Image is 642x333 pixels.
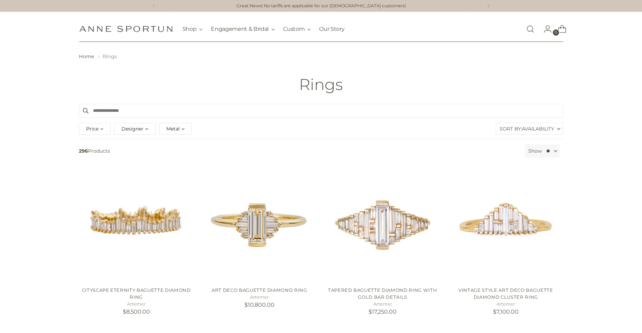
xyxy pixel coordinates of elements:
a: Great News! No tariffs are applicable for our [DEMOGRAPHIC_DATA] customers! [236,3,406,9]
a: Open search modal [523,22,537,36]
span: 0 [553,29,559,36]
a: Cityscape Eternity Baguette Diamond Ring [82,287,191,300]
a: Tapered Baguette Diamond Ring with Gold Bar Details [328,287,437,300]
label: Show [528,147,542,155]
h5: Artemer [448,301,563,308]
a: Anne Sportun Fine Jewellery [79,26,173,32]
nav: breadcrumbs [79,53,563,60]
span: $17,250.00 [369,308,397,315]
a: Go to the account page [538,22,552,36]
a: Cityscape Eternity Baguette Diamond Ring [79,167,193,281]
h5: Artemer [202,294,317,301]
button: Engagement & Bridal [211,21,275,37]
a: Our Story [319,21,344,37]
span: Metal [166,125,180,133]
span: $8,500.00 [123,308,150,315]
h1: Rings [299,76,343,93]
a: Vintage Style Art Deco Baguette Diamond Cluster Ring [448,167,563,281]
span: Products [76,144,522,157]
a: Vintage Style Art Deco Baguette Diamond Cluster Ring [458,287,553,300]
button: Shop [183,21,203,37]
a: Home [79,53,94,60]
span: Availability [522,123,554,134]
h5: Artemer [325,301,440,308]
a: Tapered Baguette Diamond Ring with Gold Bar Details [325,167,440,281]
h5: Artemer [79,301,193,308]
span: Rings [103,53,117,60]
input: Search products [79,104,563,118]
button: Custom [283,21,311,37]
a: Art Deco Baguette Diamond Ring [202,167,317,281]
a: Open cart modal [552,22,566,36]
span: $7,100.00 [493,308,519,315]
span: Price [86,125,99,133]
label: Sort By:Availability [496,123,563,134]
span: $10,800.00 [244,301,275,308]
b: 296 [79,148,88,154]
a: Art Deco Baguette Diamond Ring [212,287,307,293]
span: Designer [121,125,143,133]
